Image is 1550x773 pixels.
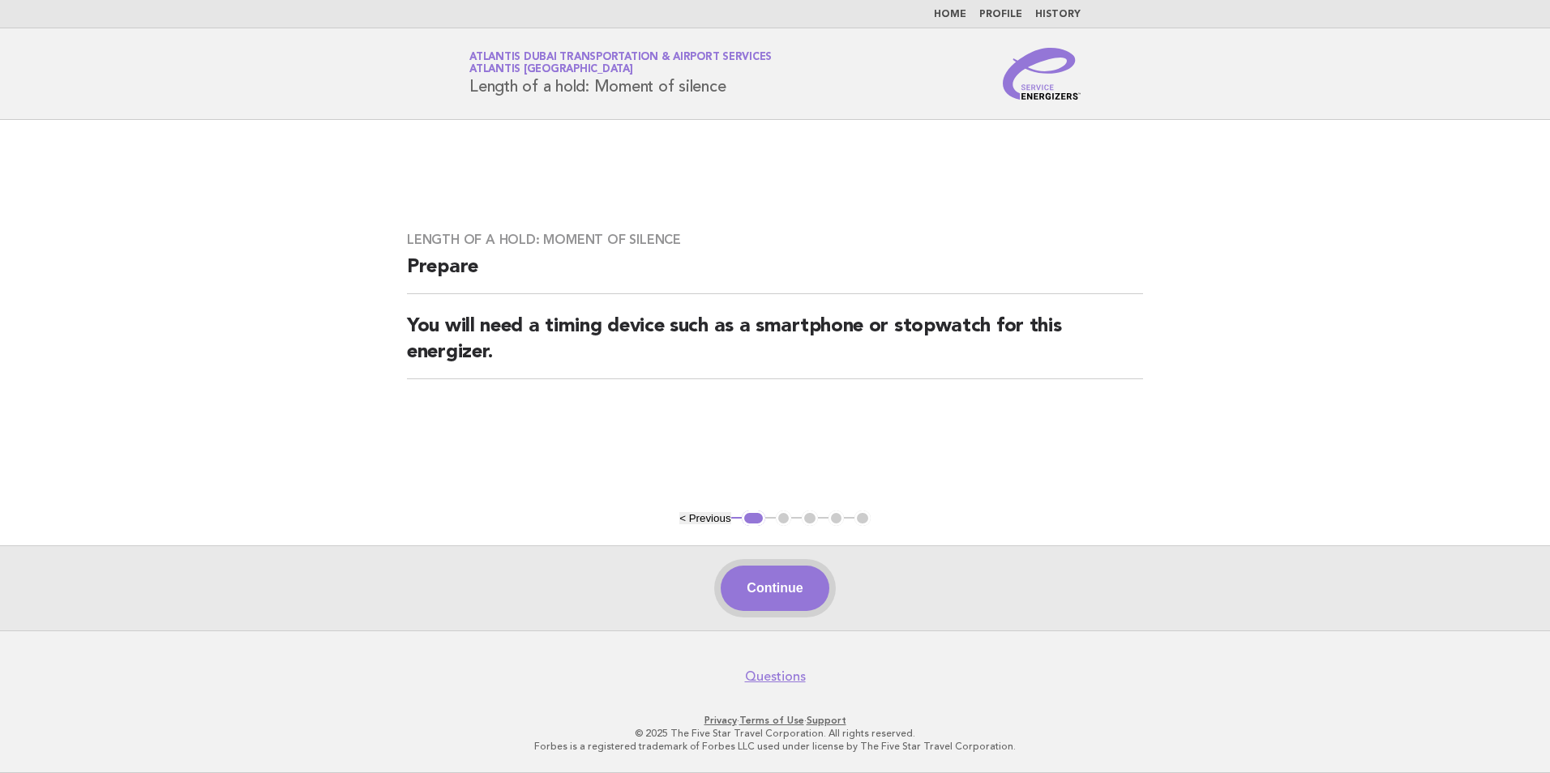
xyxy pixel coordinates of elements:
[934,10,966,19] a: Home
[279,714,1271,727] p: · ·
[407,254,1143,294] h2: Prepare
[469,65,633,75] span: Atlantis [GEOGRAPHIC_DATA]
[745,668,806,685] a: Questions
[679,512,730,524] button: < Previous
[1035,10,1081,19] a: History
[469,53,772,95] h1: Length of a hold: Moment of silence
[721,566,829,611] button: Continue
[407,314,1143,379] h2: You will need a timing device such as a smartphone or stopwatch for this energizer.
[807,715,846,726] a: Support
[704,715,737,726] a: Privacy
[1003,48,1081,100] img: Service Energizers
[742,510,765,527] button: 1
[279,727,1271,740] p: © 2025 The Five Star Travel Corporation. All rights reserved.
[739,715,804,726] a: Terms of Use
[279,740,1271,753] p: Forbes is a registered trademark of Forbes LLC used under license by The Five Star Travel Corpora...
[407,232,1143,248] h3: Length of a hold: Moment of silence
[979,10,1022,19] a: Profile
[469,52,772,75] a: Atlantis Dubai Transportation & Airport ServicesAtlantis [GEOGRAPHIC_DATA]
